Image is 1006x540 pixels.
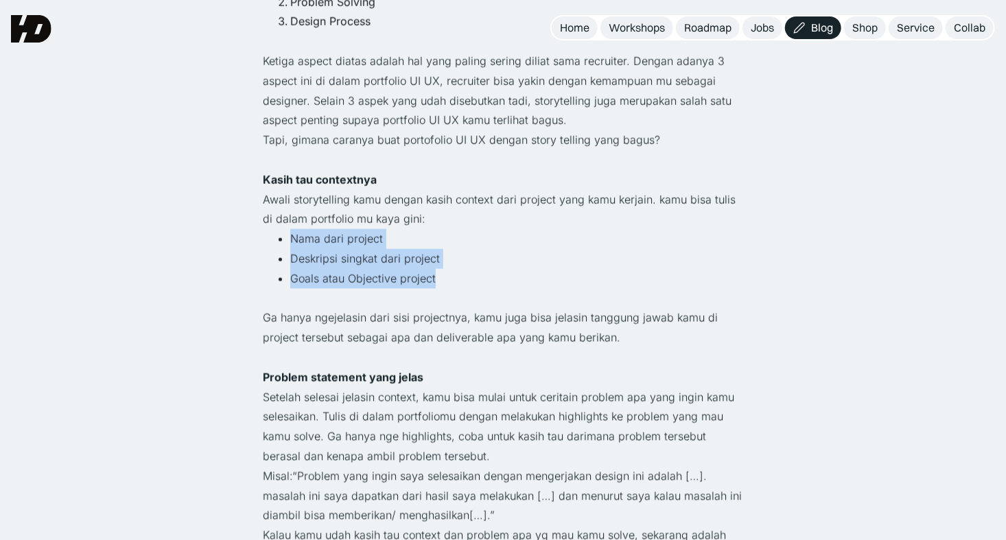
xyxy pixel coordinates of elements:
div: Home [560,21,589,35]
li: Nama dari project [290,229,743,249]
p: Setelah selesai jelasin context, kamu bisa mulai untuk ceritain problem apa yang ingin kamu seles... [263,388,743,467]
a: Service [889,16,943,39]
p: Tapi, gimana caranya buat portofolio UI UX dengan story telling yang bagus? [263,130,743,150]
strong: Problem statement yang jelas [263,371,423,384]
p: ‍ [263,289,743,309]
div: Roadmap [684,21,732,35]
p: Ga hanya ngejelasin dari sisi projectnya, kamu juga bisa jelasin tanggung jawab kamu di project t... [263,308,743,348]
div: Shop [852,21,878,35]
a: Home [552,16,598,39]
a: Roadmap [676,16,740,39]
p: ‍ [263,32,743,51]
p: ‍ [263,150,743,170]
li: Design Process [290,12,743,32]
div: Collab [954,21,985,35]
div: Workshops [609,21,665,35]
p: ‍ [263,348,743,368]
a: Jobs [742,16,782,39]
a: Blog [785,16,841,39]
p: Misal:“Problem yang ingin saya selesaikan dengan mengerjakan design ini adalah […]. masalah ini s... [263,467,743,526]
div: Blog [811,21,833,35]
li: Goals atau Objective project [290,269,743,289]
div: Jobs [751,21,774,35]
p: Ketiga aspect diatas adalah hal yang paling sering diliat sama recruiter. Dengan adanya 3 aspect ... [263,51,743,130]
a: Workshops [600,16,673,39]
div: Service [897,21,935,35]
li: Deskripsi singkat dari project [290,249,743,269]
p: Awali storytelling kamu dengan kasih context dari project yang kamu kerjain. kamu bisa tulis di d... [263,190,743,230]
strong: Kasih tau contextnya [263,173,377,187]
a: Shop [844,16,886,39]
a: Collab [946,16,994,39]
